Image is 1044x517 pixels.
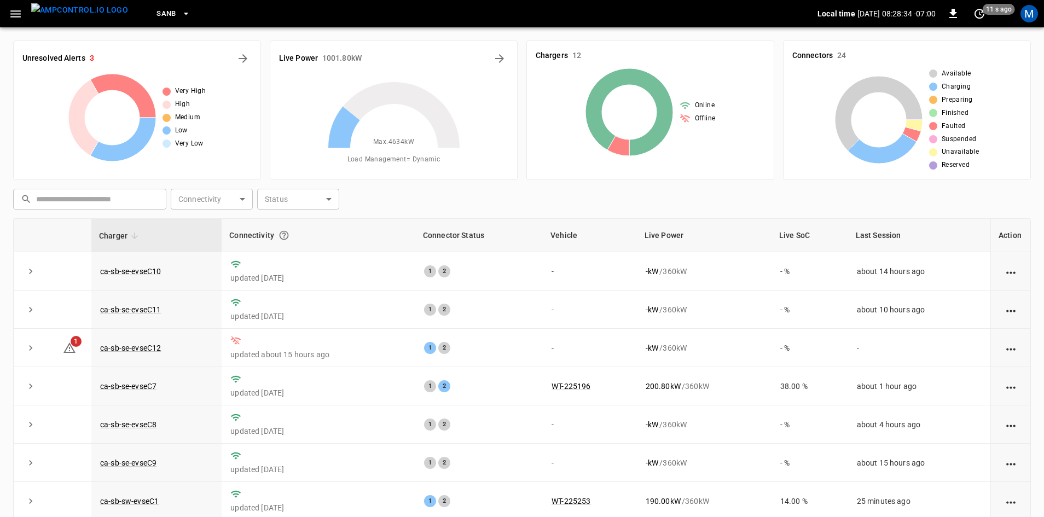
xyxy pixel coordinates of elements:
[543,219,637,252] th: Vehicle
[100,305,161,314] a: ca-sb-se-evseC11
[100,267,161,276] a: ca-sb-se-evseC10
[637,219,772,252] th: Live Power
[234,50,252,67] button: All Alerts
[22,301,39,318] button: expand row
[373,137,414,148] span: Max. 4634 kW
[491,50,508,67] button: Energy Overview
[22,263,39,280] button: expand row
[1004,304,1018,315] div: action cell options
[100,497,159,506] a: ca-sb-sw-evseC1
[22,455,39,471] button: expand row
[848,252,990,291] td: about 14 hours ago
[857,8,936,19] p: [DATE] 08:28:34 -07:00
[63,343,76,352] a: 1
[817,8,855,19] p: Local time
[424,304,436,316] div: 1
[772,367,848,405] td: 38.00 %
[438,457,450,469] div: 2
[175,138,204,149] span: Very Low
[646,304,658,315] p: - kW
[1020,5,1038,22] div: profile-icon
[772,444,848,482] td: - %
[424,419,436,431] div: 1
[646,266,763,277] div: / 360 kW
[175,86,206,97] span: Very High
[100,420,156,429] a: ca-sb-se-evseC8
[1004,381,1018,392] div: action cell options
[942,82,971,92] span: Charging
[424,495,436,507] div: 1
[646,419,763,430] div: / 360 kW
[552,382,590,391] a: WT-225196
[71,336,82,347] span: 1
[543,329,637,367] td: -
[230,464,407,475] p: updated [DATE]
[646,266,658,277] p: - kW
[848,405,990,444] td: about 4 hours ago
[438,342,450,354] div: 2
[438,380,450,392] div: 2
[646,381,681,392] p: 200.80 kW
[772,252,848,291] td: - %
[942,147,979,158] span: Unavailable
[438,304,450,316] div: 2
[646,342,658,353] p: - kW
[31,3,128,17] img: ampcontrol.io logo
[848,291,990,329] td: about 10 hours ago
[1004,496,1018,507] div: action cell options
[848,444,990,482] td: about 15 hours ago
[175,99,190,110] span: High
[543,444,637,482] td: -
[22,53,85,65] h6: Unresolved Alerts
[772,405,848,444] td: - %
[971,5,988,22] button: set refresh interval
[646,457,658,468] p: - kW
[646,419,658,430] p: - kW
[230,387,407,398] p: updated [DATE]
[424,342,436,354] div: 1
[90,53,94,65] h6: 3
[848,219,990,252] th: Last Session
[100,344,161,352] a: ca-sb-se-evseC12
[424,457,436,469] div: 1
[347,154,440,165] span: Load Management = Dynamic
[942,160,970,171] span: Reserved
[646,304,763,315] div: / 360 kW
[438,419,450,431] div: 2
[983,4,1015,15] span: 11 s ago
[942,68,971,79] span: Available
[772,291,848,329] td: - %
[230,272,407,283] p: updated [DATE]
[1004,266,1018,277] div: action cell options
[415,219,543,252] th: Connector Status
[438,495,450,507] div: 2
[646,457,763,468] div: / 360 kW
[543,405,637,444] td: -
[942,134,977,145] span: Suspended
[942,95,973,106] span: Preparing
[792,50,833,62] h6: Connectors
[229,225,408,245] div: Connectivity
[646,496,763,507] div: / 360 kW
[572,50,581,62] h6: 12
[990,219,1030,252] th: Action
[230,311,407,322] p: updated [DATE]
[646,496,681,507] p: 190.00 kW
[536,50,568,62] h6: Chargers
[22,378,39,394] button: expand row
[100,458,156,467] a: ca-sb-se-evseC9
[543,252,637,291] td: -
[695,113,716,124] span: Offline
[274,225,294,245] button: Connection between the charger and our software.
[22,416,39,433] button: expand row
[1004,457,1018,468] div: action cell options
[848,367,990,405] td: about 1 hour ago
[1004,342,1018,353] div: action cell options
[99,229,142,242] span: Charger
[772,329,848,367] td: - %
[772,219,848,252] th: Live SoC
[279,53,318,65] h6: Live Power
[230,502,407,513] p: updated [DATE]
[438,265,450,277] div: 2
[230,426,407,437] p: updated [DATE]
